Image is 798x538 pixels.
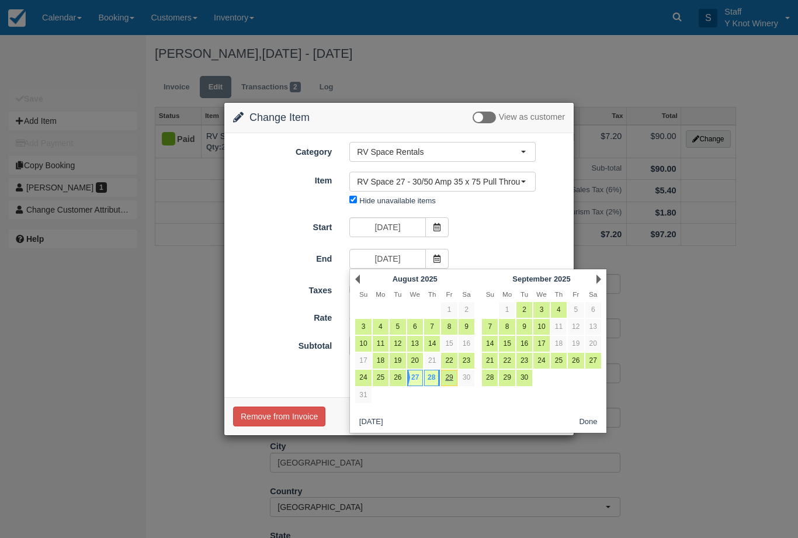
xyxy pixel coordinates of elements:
[585,353,601,369] a: 27
[357,146,521,158] span: RV Space Rentals
[499,370,515,386] a: 29
[573,290,579,298] span: Friday
[551,353,567,369] a: 25
[482,319,498,335] a: 7
[441,319,457,335] a: 8
[536,290,546,298] span: Wednesday
[482,336,498,352] a: 14
[224,280,341,297] label: Taxes
[424,370,440,386] a: 28
[424,336,440,352] a: 14
[482,370,498,386] a: 28
[407,336,423,352] a: 13
[533,319,549,335] a: 10
[533,353,549,369] a: 24
[516,336,532,352] a: 16
[421,275,438,283] span: 2025
[575,415,602,430] button: Done
[568,353,584,369] a: 26
[459,302,474,318] a: 2
[533,302,549,318] a: 3
[555,290,563,298] span: Thursday
[359,290,367,298] span: Sunday
[394,290,401,298] span: Tuesday
[373,353,388,369] a: 18
[355,353,371,369] a: 17
[355,415,387,430] button: [DATE]
[355,370,371,386] a: 24
[390,370,405,386] a: 26
[585,319,601,335] a: 13
[373,370,388,386] a: 25
[224,336,341,352] label: Subtotal
[585,336,601,352] a: 20
[424,353,440,369] a: 21
[359,196,435,205] label: Hide unavailable items
[355,387,371,403] a: 31
[459,370,474,386] a: 30
[516,353,532,369] a: 23
[355,275,360,284] a: Prev
[486,290,494,298] span: Sunday
[357,176,521,188] span: RV Space 27 - 30/50 Amp 35 x 75 Pull Through
[459,353,474,369] a: 23
[516,370,532,386] a: 30
[499,319,515,335] a: 8
[596,275,601,284] a: Next
[482,353,498,369] a: 21
[424,319,440,335] a: 7
[551,319,567,335] a: 11
[407,370,423,386] a: 27
[551,302,567,318] a: 4
[568,302,584,318] a: 5
[446,290,453,298] span: Friday
[376,290,385,298] span: Monday
[551,336,567,352] a: 18
[589,290,597,298] span: Saturday
[499,353,515,369] a: 22
[407,319,423,335] a: 6
[390,336,405,352] a: 12
[499,336,515,352] a: 15
[441,370,457,386] a: 29
[499,302,515,318] a: 1
[568,336,584,352] a: 19
[224,142,341,158] label: Category
[410,290,420,298] span: Wednesday
[521,290,528,298] span: Tuesday
[441,302,457,318] a: 1
[355,319,371,335] a: 3
[533,336,549,352] a: 17
[512,275,551,283] span: September
[459,319,474,335] a: 9
[349,172,536,192] button: RV Space 27 - 30/50 Amp 35 x 75 Pull Through
[349,142,536,162] button: RV Space Rentals
[373,319,388,335] a: 4
[502,290,512,298] span: Monday
[516,319,532,335] a: 9
[233,407,325,426] button: Remove from Invoice
[441,336,457,352] a: 15
[568,319,584,335] a: 12
[407,353,423,369] a: 20
[516,302,532,318] a: 2
[390,319,405,335] a: 5
[554,275,571,283] span: 2025
[462,290,470,298] span: Saturday
[585,302,601,318] a: 6
[224,249,341,265] label: End
[499,113,565,122] span: View as customer
[355,336,371,352] a: 10
[249,112,310,123] span: Change Item
[224,308,341,324] label: Rate
[224,171,341,187] label: Item
[441,353,457,369] a: 22
[459,336,474,352] a: 16
[341,309,574,328] div: 2 Days @ $45.00
[428,290,436,298] span: Thursday
[224,217,341,234] label: Start
[393,275,419,283] span: August
[390,353,405,369] a: 19
[373,336,388,352] a: 11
